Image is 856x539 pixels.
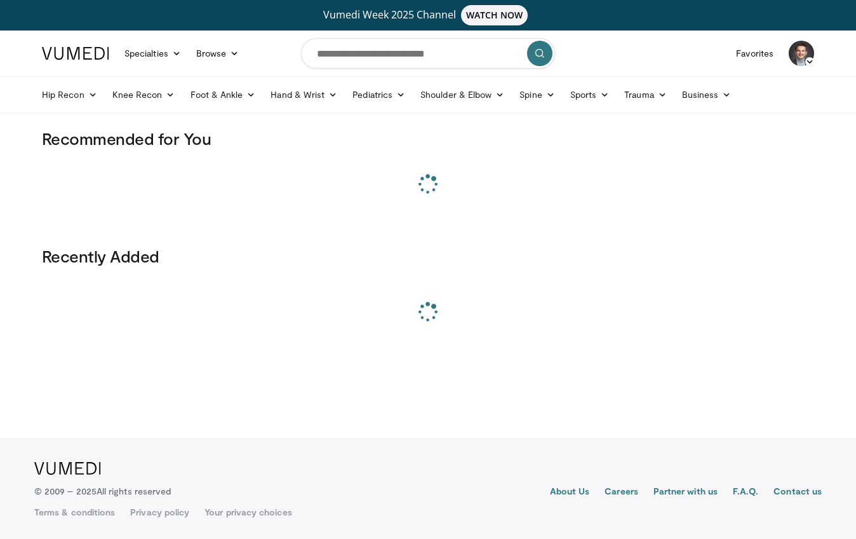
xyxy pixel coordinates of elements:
a: Hand & Wrist [263,82,345,107]
img: VuMedi Logo [34,462,101,475]
a: Contact us [773,485,822,500]
a: Shoulder & Elbow [413,82,512,107]
a: Careers [605,485,638,500]
a: Pediatrics [345,82,413,107]
p: © 2009 – 2025 [34,485,171,498]
a: Your privacy choices [204,506,291,519]
a: Privacy policy [130,506,189,519]
a: Sports [563,82,617,107]
span: All rights reserved [97,486,171,496]
a: Vumedi Week 2025 ChannelWATCH NOW [44,5,812,25]
a: Favorites [728,41,781,66]
a: Spine [512,82,562,107]
a: Browse [189,41,247,66]
input: Search topics, interventions [301,38,555,69]
a: Partner with us [653,485,718,500]
h3: Recommended for You [42,128,814,149]
img: Avatar [789,41,814,66]
a: Knee Recon [105,82,183,107]
span: WATCH NOW [461,5,528,25]
img: VuMedi Logo [42,47,109,60]
a: F.A.Q. [733,485,758,500]
a: Business [674,82,739,107]
h3: Recently Added [42,246,814,266]
a: Hip Recon [34,82,105,107]
a: Terms & conditions [34,506,115,519]
a: Trauma [617,82,674,107]
a: About Us [550,485,590,500]
a: Specialties [117,41,189,66]
a: Foot & Ankle [183,82,264,107]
